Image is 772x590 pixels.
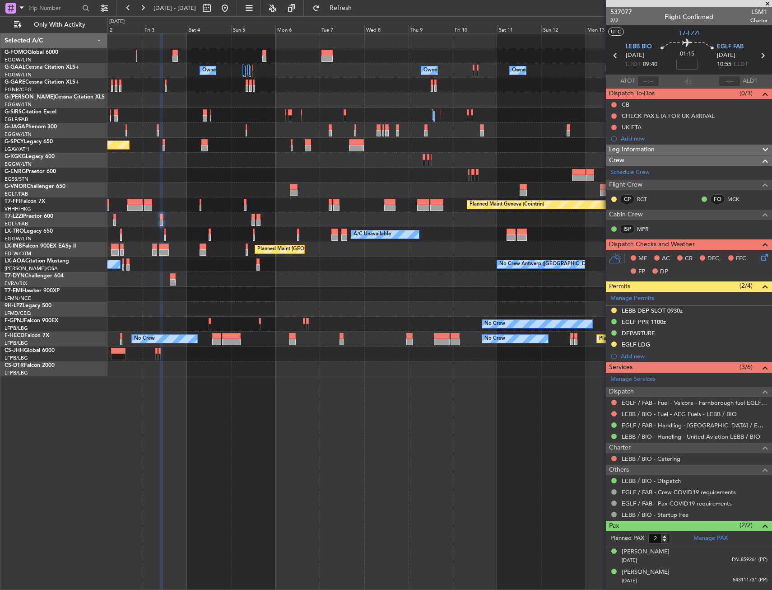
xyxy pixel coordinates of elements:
[609,362,632,373] span: Services
[620,77,635,86] span: ATOT
[5,191,28,197] a: EGLF/FAB
[622,112,715,120] div: CHECK PAX ETA FOR UK ARRIVAL
[5,363,24,368] span: CS-DTR
[626,51,644,60] span: [DATE]
[484,317,505,331] div: No Crew
[5,243,76,249] a: LX-INBFalcon 900EX EASy II
[5,250,31,257] a: EDLW/DTM
[727,195,748,203] a: MCK
[5,50,28,55] span: G-FOMO
[622,421,767,429] a: EGLF / FAB - Handling - [GEOGRAPHIC_DATA] / EGLF / FAB
[202,64,218,77] div: Owner
[743,77,758,86] span: ALDT
[622,399,767,407] a: EGLF / FAB - Fuel - Valcora - Farnborough fuel EGLF / FAB
[5,325,28,332] a: LFPB/LBG
[739,89,753,98] span: (0/3)
[622,433,760,440] a: LEBB / BIO - Handling - United Aviation LEBB / BIO
[610,168,650,177] a: Schedule Crew
[679,28,700,38] span: T7-LZZI
[5,154,26,159] span: G-KGKG
[622,341,650,348] div: EGLF LDG
[622,568,670,577] div: [PERSON_NAME]
[609,443,631,453] span: Charter
[622,488,736,496] a: EGLF / FAB - Crew COVID19 requirements
[609,465,629,475] span: Others
[497,25,541,33] div: Sat 11
[5,288,60,294] a: T7-EMIHawker 900XP
[734,60,748,69] span: ELDT
[5,370,28,376] a: LFPB/LBG
[5,310,31,317] a: LFMD/CEQ
[586,25,630,33] div: Mon 13
[5,214,23,219] span: T7-LZZI
[5,348,55,353] a: CS-JHHGlobal 6000
[622,548,670,557] div: [PERSON_NAME]
[5,80,25,85] span: G-GARE
[638,254,647,263] span: MF
[512,64,527,77] div: Owner
[5,154,55,159] a: G-KGKGLegacy 600
[610,534,644,543] label: Planned PAX
[610,375,656,384] a: Manage Services
[620,194,635,204] div: CP
[610,294,654,303] a: Manage Permits
[750,7,767,17] span: LSM1
[5,161,32,168] a: EGGW/LTN
[5,295,31,302] a: LFMN/NCE
[643,60,657,69] span: 09:40
[5,176,28,183] a: EGSS/STN
[423,64,439,77] div: Owner
[5,348,24,353] span: CS-JHH
[5,273,64,279] a: T7-DYNChallenger 604
[5,288,22,294] span: T7-EMI
[5,94,55,100] span: G-[PERSON_NAME]
[5,220,28,227] a: EGLF/FAB
[610,17,632,24] span: 2/2
[622,307,683,314] div: LEBB DEP SLOT 0930z
[5,184,27,189] span: G-VNOR
[660,267,668,276] span: DP
[23,22,95,28] span: Only With Activity
[5,303,23,309] span: 9H-LPZ
[5,50,58,55] a: G-FOMOGlobal 6000
[453,25,497,33] div: Fri 10
[5,124,25,130] span: G-JAGA
[5,169,56,174] a: G-ENRGPraetor 600
[622,577,637,584] span: [DATE]
[739,362,753,372] span: (3/6)
[5,333,24,338] span: F-HECD
[5,333,49,338] a: F-HECDFalcon 7X
[693,534,728,543] a: Manage PAX
[231,25,275,33] div: Sun 5
[609,239,695,250] span: Dispatch Checks and Weather
[5,80,79,85] a: G-GARECessna Citation XLS+
[626,42,652,52] span: LEBB BIO
[665,12,713,22] div: Flight Confirmed
[10,18,98,32] button: Only With Activity
[739,281,753,290] span: (2/4)
[5,199,20,204] span: T7-FFI
[5,94,105,100] a: G-[PERSON_NAME]Cessna Citation XLS
[622,511,688,519] a: LEBB / BIO - Startup Fee
[680,50,694,59] span: 01:15
[5,184,65,189] a: G-VNORChallenger 650
[750,17,767,24] span: Charter
[5,139,53,145] a: G-SPCYLegacy 650
[5,303,51,309] a: 9H-LPZLegacy 500
[609,521,619,531] span: Pax
[599,332,741,346] div: Planned Maint [GEOGRAPHIC_DATA] ([GEOGRAPHIC_DATA])
[609,210,643,220] span: Cabin Crew
[5,116,28,123] a: EGLF/FAB
[5,139,24,145] span: G-SPCY
[622,123,642,131] div: UK ETA
[5,214,53,219] a: T7-LZZIPraetor 600
[470,198,544,211] div: Planned Maint Geneva (Cointrin)
[5,199,45,204] a: T7-FFIFalcon 7X
[710,194,725,204] div: FO
[622,329,655,337] div: DEPARTURE
[733,576,767,584] span: 543111731 (PP)
[364,25,409,33] div: Wed 8
[353,228,391,241] div: A/C Unavailable
[5,235,32,242] a: EGGW/LTN
[5,65,79,70] a: G-GAALCessna Citation XLS+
